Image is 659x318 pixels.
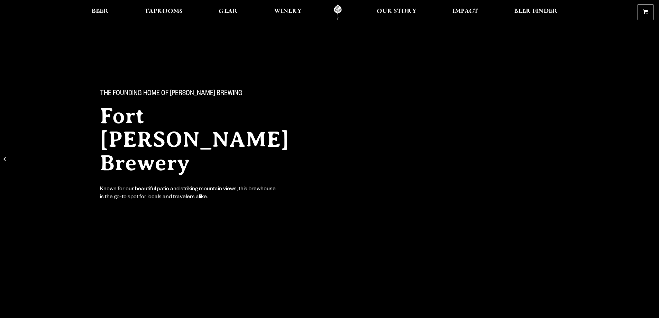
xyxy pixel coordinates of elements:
[325,4,351,20] a: Odell Home
[92,9,109,14] span: Beer
[510,4,562,20] a: Beer Finder
[377,9,417,14] span: Our Story
[87,4,113,20] a: Beer
[514,9,558,14] span: Beer Finder
[100,104,316,175] h2: Fort [PERSON_NAME] Brewery
[100,186,277,202] div: Known for our beautiful patio and striking mountain views, this brewhouse is the go-to spot for l...
[448,4,483,20] a: Impact
[372,4,421,20] a: Our Story
[100,90,242,99] span: The Founding Home of [PERSON_NAME] Brewing
[452,9,478,14] span: Impact
[214,4,242,20] a: Gear
[219,9,238,14] span: Gear
[140,4,187,20] a: Taprooms
[145,9,183,14] span: Taprooms
[269,4,306,20] a: Winery
[274,9,302,14] span: Winery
